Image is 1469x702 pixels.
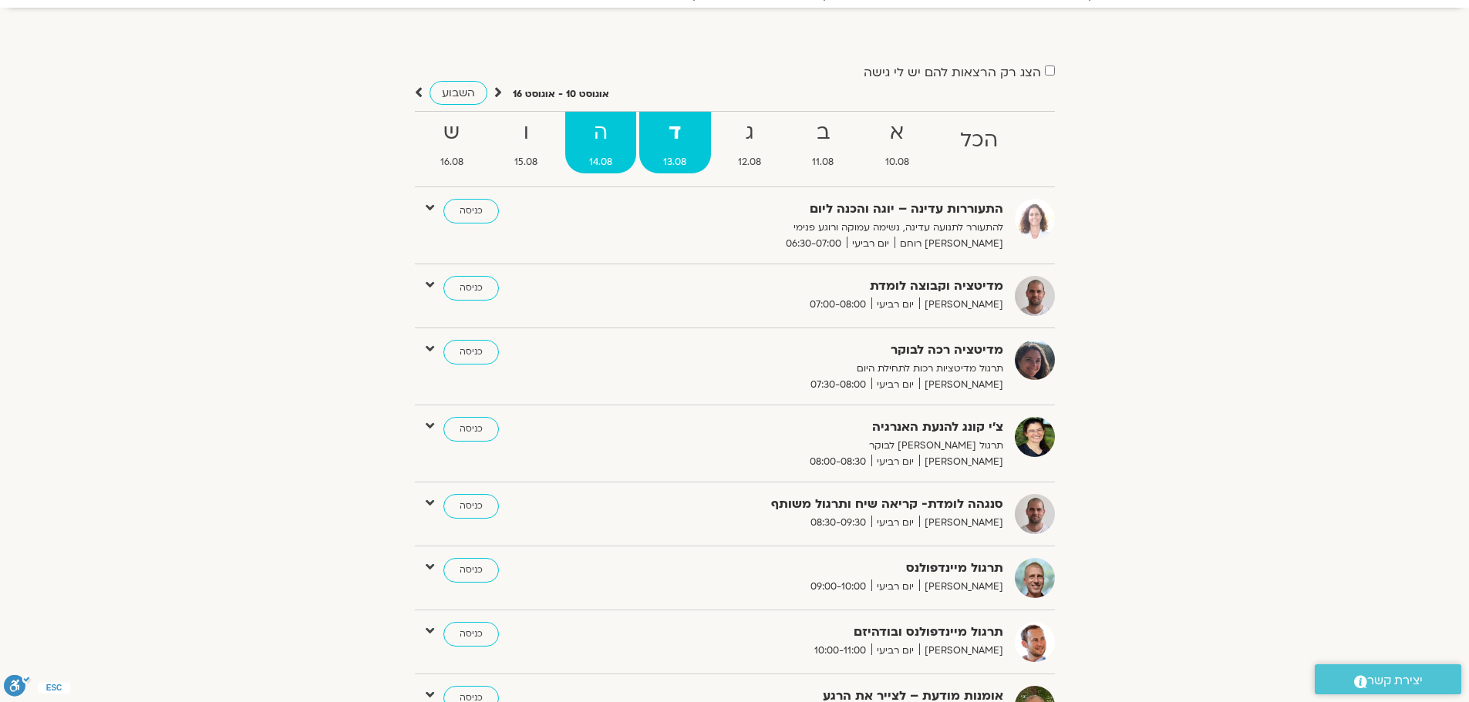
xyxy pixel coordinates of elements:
[443,340,499,364] a: כניסה
[861,112,934,173] a: א10.08
[788,116,858,150] strong: ב
[919,515,1003,531] span: [PERSON_NAME]
[416,154,488,170] span: 16.08
[625,340,1003,361] strong: מדיטציה רכה לבוקר
[1367,670,1423,691] span: יצירת קשר
[780,236,847,252] span: 06:30-07:00
[639,116,711,150] strong: ד
[714,116,786,150] strong: ג
[919,377,1003,393] span: [PERSON_NAME]
[443,417,499,442] a: כניסה
[804,454,871,470] span: 08:00-08:30
[895,236,1003,252] span: [PERSON_NAME] רוחם
[639,154,711,170] span: 13.08
[625,622,1003,643] strong: תרגול מיינדפולנס ובודהיזם
[443,276,499,301] a: כניסה
[625,417,1003,438] strong: צ'י קונג להנעת האנרגיה
[625,558,1003,579] strong: תרגול מיינדפולנס
[443,622,499,647] a: כניסה
[861,154,934,170] span: 10.08
[565,116,637,150] strong: ה
[805,515,871,531] span: 08:30-09:30
[788,112,858,173] a: ב11.08
[871,297,919,313] span: יום רביעי
[919,579,1003,595] span: [PERSON_NAME]
[936,123,1023,158] strong: הכל
[936,112,1023,173] a: הכל
[565,154,637,170] span: 14.08
[639,112,711,173] a: ד13.08
[625,220,1003,236] p: להתעורר לתנועה עדינה, נשימה עמוקה ורוגע פנימי
[714,154,786,170] span: 12.08
[805,579,871,595] span: 09:00-10:00
[490,116,562,150] strong: ו
[625,199,1003,220] strong: התעוררות עדינה – יוגה והכנה ליום
[871,377,919,393] span: יום רביעי
[513,86,609,102] p: אוגוסט 10 - אוגוסט 16
[919,643,1003,659] span: [PERSON_NAME]
[871,515,919,531] span: יום רביעי
[443,494,499,519] a: כניסה
[416,116,488,150] strong: ש
[625,494,1003,515] strong: סנגהה לומדת- קריאה שיח ותרגול משותף
[847,236,895,252] span: יום רביעי
[1315,664,1461,694] a: יצירת קשר
[871,454,919,470] span: יום רביעי
[442,86,475,100] span: השבוע
[443,199,499,223] a: כניסה
[919,454,1003,470] span: [PERSON_NAME]
[871,579,919,595] span: יום רביעי
[430,81,487,105] a: השבוע
[490,154,562,170] span: 15.08
[565,112,637,173] a: ה14.08
[788,154,858,170] span: 11.08
[416,112,488,173] a: ש16.08
[864,65,1041,79] label: הצג רק הרצאות להם יש לי גישה
[490,112,562,173] a: ו15.08
[861,116,934,150] strong: א
[804,297,871,313] span: 07:00-08:00
[919,297,1003,313] span: [PERSON_NAME]
[443,558,499,583] a: כניסה
[809,643,871,659] span: 10:00-11:00
[871,643,919,659] span: יום רביעי
[805,377,871,393] span: 07:30-08:00
[625,438,1003,454] p: תרגול [PERSON_NAME] לבוקר
[625,361,1003,377] p: תרגול מדיטציות רכות לתחילת היום
[714,112,786,173] a: ג12.08
[625,276,1003,297] strong: מדיטציה וקבוצה לומדת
